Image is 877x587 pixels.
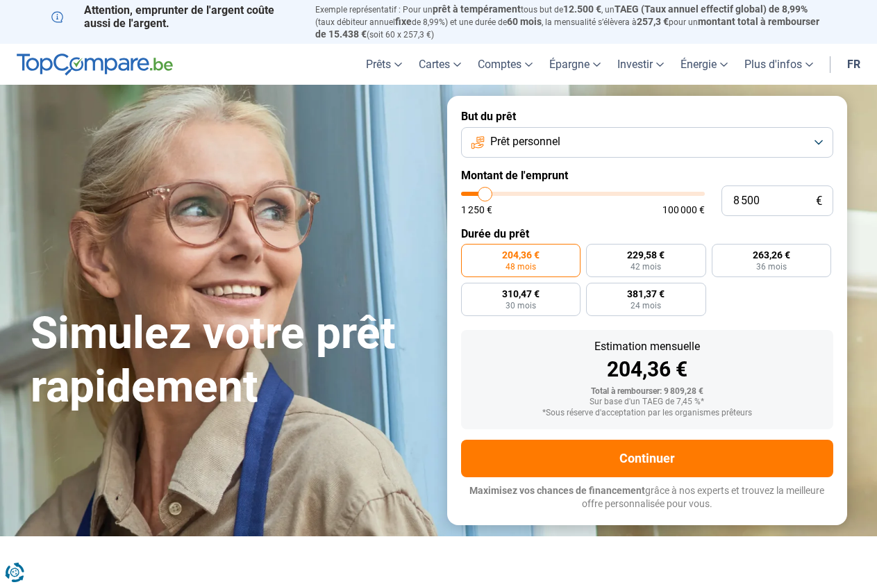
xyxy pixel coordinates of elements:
[461,227,833,240] label: Durée du prêt
[315,3,826,40] p: Exemple représentatif : Pour un tous but de , un (taux débiteur annuel de 8,99%) et une durée de ...
[51,3,299,30] p: Attention, emprunter de l'argent coûte aussi de l'argent.
[502,250,540,260] span: 204,36 €
[609,44,672,85] a: Investir
[816,195,822,207] span: €
[627,250,665,260] span: 229,58 €
[506,263,536,271] span: 48 mois
[490,134,560,149] span: Prêt personnel
[563,3,601,15] span: 12.500 €
[461,169,833,182] label: Montant de l'emprunt
[315,16,819,40] span: montant total à rembourser de 15.438 €
[17,53,173,76] img: TopCompare
[839,44,869,85] a: fr
[507,16,542,27] span: 60 mois
[502,289,540,299] span: 310,47 €
[395,16,412,27] span: fixe
[472,341,822,352] div: Estimation mensuelle
[506,301,536,310] span: 30 mois
[469,485,645,496] span: Maximisez vos chances de financement
[461,110,833,123] label: But du prêt
[472,359,822,380] div: 204,36 €
[472,387,822,397] div: Total à rembourser: 9 809,28 €
[627,289,665,299] span: 381,37 €
[472,397,822,407] div: Sur base d'un TAEG de 7,45 %*
[461,127,833,158] button: Prêt personnel
[461,440,833,477] button: Continuer
[672,44,736,85] a: Énergie
[410,44,469,85] a: Cartes
[753,250,790,260] span: 263,26 €
[736,44,821,85] a: Plus d'infos
[630,263,661,271] span: 42 mois
[461,484,833,511] p: grâce à nos experts et trouvez la meilleure offre personnalisée pour vous.
[637,16,669,27] span: 257,3 €
[541,44,609,85] a: Épargne
[630,301,661,310] span: 24 mois
[472,408,822,418] div: *Sous réserve d'acceptation par les organismes prêteurs
[469,44,541,85] a: Comptes
[358,44,410,85] a: Prêts
[31,307,431,414] h1: Simulez votre prêt rapidement
[461,205,492,215] span: 1 250 €
[615,3,808,15] span: TAEG (Taux annuel effectif global) de 8,99%
[433,3,521,15] span: prêt à tempérament
[756,263,787,271] span: 36 mois
[662,205,705,215] span: 100 000 €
